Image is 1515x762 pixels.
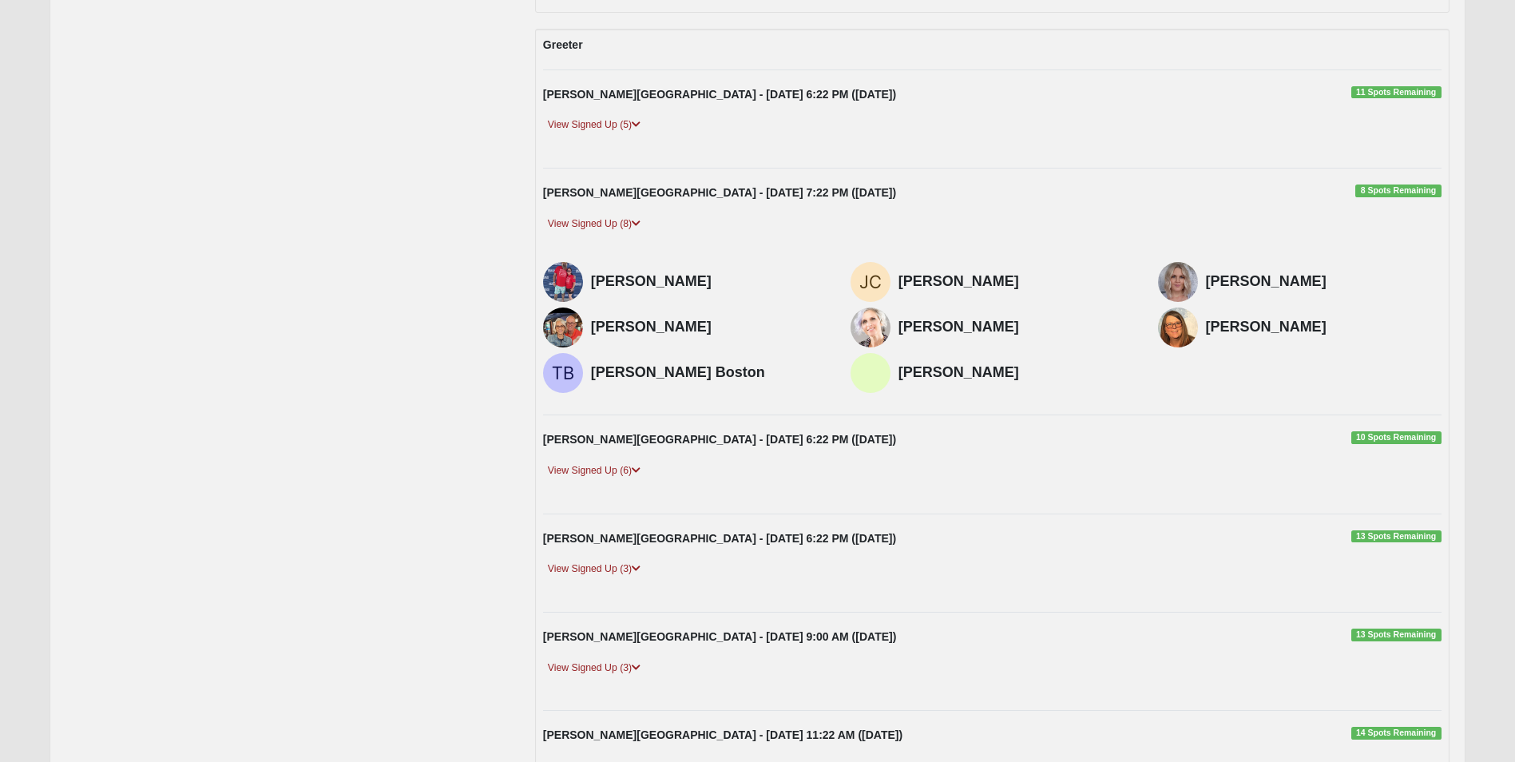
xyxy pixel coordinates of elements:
strong: [PERSON_NAME][GEOGRAPHIC_DATA] - [DATE] 9:00 AM ([DATE]) [543,630,897,643]
img: Patsy Killingsworth [543,308,583,347]
h4: [PERSON_NAME] [898,319,1134,336]
strong: Greeter [543,38,583,51]
h4: [PERSON_NAME] [898,364,1134,382]
h4: [PERSON_NAME] [591,319,827,336]
strong: [PERSON_NAME][GEOGRAPHIC_DATA] - [DATE] 6:22 PM ([DATE]) [543,532,896,545]
h4: [PERSON_NAME] [1206,273,1442,291]
img: Julianne Smith [851,308,890,347]
h4: [PERSON_NAME] [591,273,827,291]
h4: [PERSON_NAME] Boston [591,364,827,382]
a: View Signed Up (5) [543,117,645,133]
span: 13 Spots Remaining [1351,530,1442,543]
span: 13 Spots Remaining [1351,629,1442,641]
span: 8 Spots Remaining [1355,185,1441,197]
strong: [PERSON_NAME][GEOGRAPHIC_DATA] - [DATE] 11:22 AM ([DATE]) [543,728,902,741]
span: 10 Spots Remaining [1351,431,1442,444]
h4: [PERSON_NAME] [898,273,1134,291]
span: 11 Spots Remaining [1351,86,1442,99]
h4: [PERSON_NAME] [1206,319,1442,336]
span: 14 Spots Remaining [1351,727,1442,740]
a: View Signed Up (3) [543,561,645,577]
strong: [PERSON_NAME][GEOGRAPHIC_DATA] - [DATE] 6:22 PM ([DATE]) [543,433,896,446]
img: Carrie Farmer [1158,262,1198,302]
img: Jennifer Dunn [543,262,583,302]
img: Lynn Williams [851,353,890,393]
a: View Signed Up (3) [543,660,645,677]
img: Trisha Boston [543,353,583,393]
img: Shawna Bowers [1158,308,1198,347]
strong: [PERSON_NAME][GEOGRAPHIC_DATA] - [DATE] 6:22 PM ([DATE]) [543,88,896,101]
strong: [PERSON_NAME][GEOGRAPHIC_DATA] - [DATE] 7:22 PM ([DATE]) [543,186,896,199]
a: View Signed Up (6) [543,462,645,479]
a: View Signed Up (8) [543,216,645,232]
img: John Carroll [851,262,890,302]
